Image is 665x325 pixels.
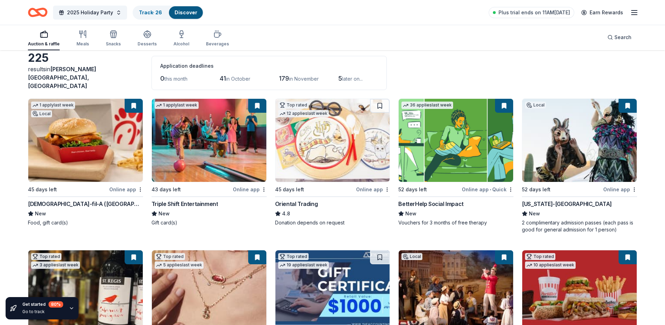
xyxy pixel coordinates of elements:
[155,102,199,109] div: 1 apply last week
[173,27,189,50] button: Alcohol
[28,219,143,226] div: Food, gift card(s)
[31,261,80,269] div: 3 applies last week
[152,185,181,194] div: 43 days left
[28,200,143,208] div: [DEMOGRAPHIC_DATA]-fil-A ([GEOGRAPHIC_DATA])
[28,41,60,47] div: Auction & raffle
[31,253,61,260] div: Top rated
[164,76,187,82] span: this month
[106,41,121,47] div: Snacks
[152,219,267,226] div: Gift card(s)
[399,99,513,182] img: Image for BetterHelp Social Impact
[233,185,267,194] div: Online app
[28,66,96,89] span: [PERSON_NAME] [GEOGRAPHIC_DATA], [GEOGRAPHIC_DATA]
[577,6,627,19] a: Earn Rewards
[275,99,390,182] img: Image for Oriental Trading
[603,185,637,194] div: Online app
[522,219,637,233] div: 2 complimentary admission passes (each pass is good for general admission for 1 person)
[28,99,143,182] img: Image for Chick-fil-A (Tucson)
[31,110,52,117] div: Local
[152,200,218,208] div: Triple Shift Entertainment
[53,6,127,20] button: 2025 Holiday Party
[155,253,185,260] div: Top rated
[489,7,574,18] a: Plus trial ends on 11AM[DATE]
[289,76,319,82] span: in November
[398,219,513,226] div: Vouchers for 3 months of free therapy
[278,253,309,260] div: Top rated
[401,253,422,260] div: Local
[522,98,637,233] a: Image for Arizona-Sonora Desert MuseumLocal52 days leftOnline app[US_STATE]-[GEOGRAPHIC_DATA]New2...
[138,41,157,47] div: Desserts
[28,98,143,226] a: Image for Chick-fil-A (Tucson)1 applylast weekLocal45 days leftOnline app[DEMOGRAPHIC_DATA]-fil-A...
[282,209,290,218] span: 4.8
[462,185,513,194] div: Online app Quick
[22,301,63,308] div: Get started
[338,75,342,82] span: 5
[275,185,304,194] div: 45 days left
[275,98,390,226] a: Image for Oriental TradingTop rated12 applieslast week45 days leftOnline appOriental Trading4.8Do...
[490,187,491,192] span: •
[525,102,546,109] div: Local
[155,261,204,269] div: 5 applies last week
[28,66,96,89] span: in
[279,75,289,82] span: 179
[35,209,46,218] span: New
[602,30,637,44] button: Search
[28,65,143,90] div: results
[522,185,551,194] div: 52 days left
[525,253,555,260] div: Top rated
[28,27,60,50] button: Auction & raffle
[398,98,513,226] a: Image for BetterHelp Social Impact36 applieslast week52 days leftOnline app•QuickBetterHelp Socia...
[522,99,637,182] img: Image for Arizona-Sonora Desert Museum
[139,9,162,15] a: Track· 26
[31,102,75,109] div: 1 apply last week
[522,200,612,208] div: [US_STATE]-[GEOGRAPHIC_DATA]
[67,8,113,17] span: 2025 Holiday Party
[356,185,390,194] div: Online app
[175,9,197,15] a: Discover
[173,41,189,47] div: Alcohol
[206,27,229,50] button: Beverages
[342,76,363,82] span: later on...
[614,33,631,42] span: Search
[28,4,47,21] a: Home
[138,27,157,50] button: Desserts
[76,27,89,50] button: Meals
[160,75,164,82] span: 0
[278,102,309,109] div: Top rated
[498,8,570,17] span: Plus trial ends on 11AM[DATE]
[49,301,63,308] div: 80 %
[525,261,576,269] div: 10 applies last week
[226,76,250,82] span: in October
[529,209,540,218] span: New
[206,41,229,47] div: Beverages
[398,200,463,208] div: BetterHelp Social Impact
[133,6,204,20] button: Track· 26Discover
[275,200,318,208] div: Oriental Trading
[152,99,266,182] img: Image for Triple Shift Entertainment
[106,27,121,50] button: Snacks
[76,41,89,47] div: Meals
[160,62,378,70] div: Application deadlines
[405,209,416,218] span: New
[158,209,170,218] span: New
[28,185,57,194] div: 45 days left
[398,185,427,194] div: 52 days left
[275,219,390,226] div: Donation depends on request
[401,102,453,109] div: 36 applies last week
[220,75,226,82] span: 41
[109,185,143,194] div: Online app
[278,261,329,269] div: 19 applies last week
[278,110,329,117] div: 12 applies last week
[28,51,143,65] div: 225
[152,98,267,226] a: Image for Triple Shift Entertainment1 applylast week43 days leftOnline appTriple Shift Entertainm...
[22,309,63,315] div: Go to track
